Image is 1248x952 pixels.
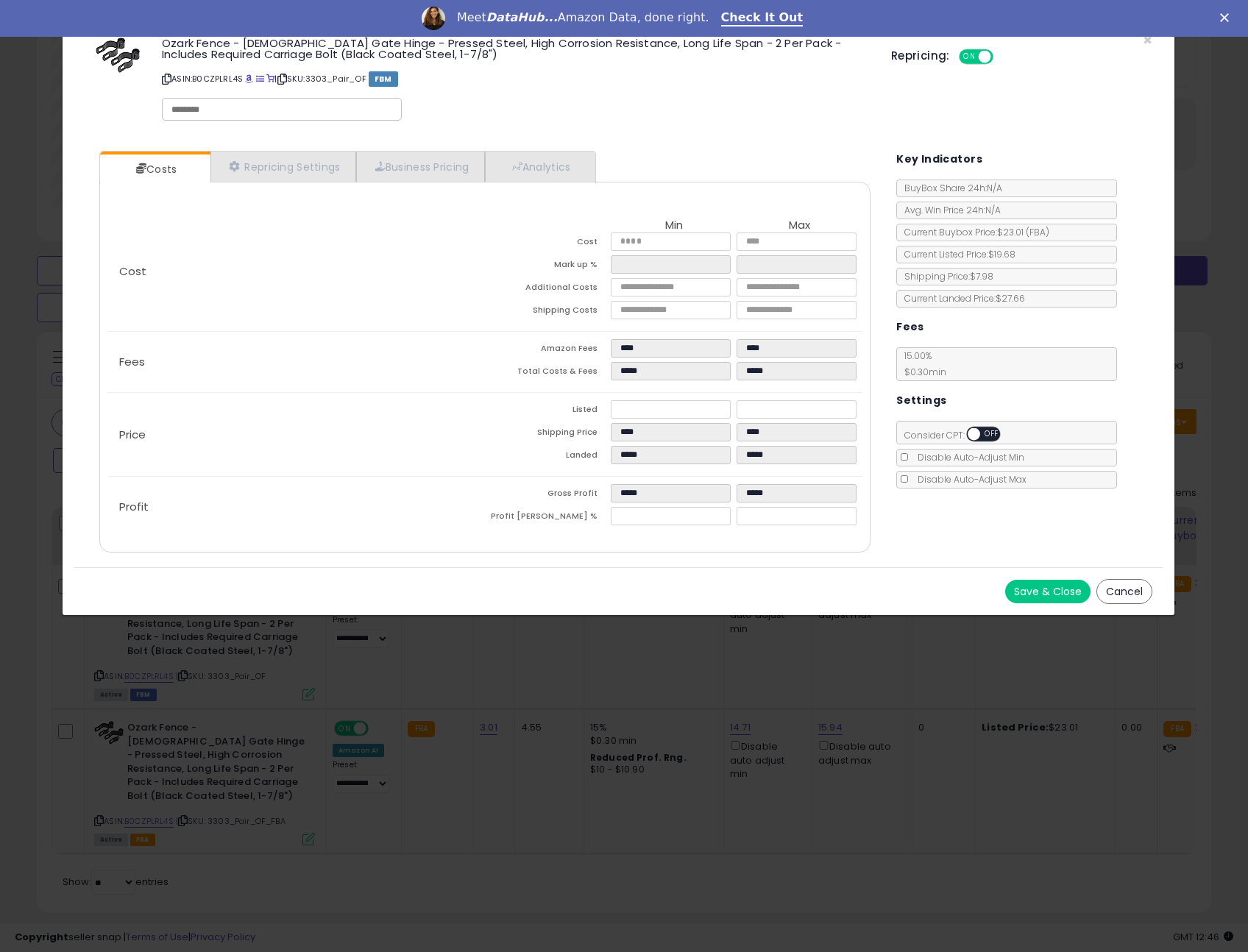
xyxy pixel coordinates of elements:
[485,484,611,507] td: Gross Profit
[485,301,611,324] td: Shipping Costs
[485,232,611,255] td: Cost
[422,7,445,30] img: Profile image for Georgie
[485,152,594,182] a: Analytics
[896,391,946,410] h5: Settings
[107,356,485,368] p: Fees
[485,362,611,385] td: Total Costs & Fees
[897,226,1049,238] span: Current Buybox Price:
[356,152,485,182] a: Business Pricing
[210,152,356,182] a: Repricing Settings
[897,248,1015,260] span: Current Listed Price: $19.68
[990,51,1014,63] span: OFF
[897,366,946,378] span: $0.30 min
[897,429,1020,441] span: Consider CPT:
[485,423,611,446] td: Shipping Price
[721,10,804,26] a: Check It Out
[485,278,611,301] td: Additional Costs
[485,400,611,423] td: Listed
[891,50,950,62] h5: Repricing:
[162,67,869,90] p: ASIN: B0CZPLRL4S | SKU: 3303_Pair_OF
[1143,29,1152,51] span: ×
[485,507,611,530] td: Profit [PERSON_NAME] %
[107,429,485,441] p: Price
[910,451,1024,463] span: Disable Auto-Adjust Min
[1005,580,1091,603] button: Save & Close
[100,154,209,184] a: Costs
[1096,579,1152,604] button: Cancel
[457,10,709,25] div: Meet Amazon Data, done right.
[162,38,869,60] h3: Ozark Fence - [DEMOGRAPHIC_DATA] Gate Hinge - Pressed Steel, High Corrosion Resistance, Long Life...
[897,349,946,378] span: 15.00 %
[897,292,1025,305] span: Current Landed Price: $27.66
[256,73,264,85] a: All offer listings
[107,266,485,277] p: Cost
[266,73,274,85] a: Your listing only
[486,10,558,24] i: DataHub...
[485,339,611,362] td: Amazon Fees
[897,182,1002,194] span: BuyBox Share 24h: N/A
[896,150,982,168] h5: Key Indicators
[1026,226,1049,238] span: ( FBA )
[485,255,611,278] td: Mark up %
[960,51,979,63] span: ON
[910,473,1027,486] span: Disable Auto-Adjust Max
[896,318,924,336] h5: Fees
[737,219,862,232] th: Max
[897,270,993,283] span: Shipping Price: $7.98
[997,226,1049,238] span: $23.01
[897,204,1001,216] span: Avg. Win Price 24h: N/A
[107,501,485,513] p: Profit
[245,73,253,85] a: BuyBox page
[611,219,737,232] th: Min
[369,71,398,87] span: FBM
[1220,13,1235,22] div: Close
[96,38,140,73] img: 314s6FyQteL._SL60_.jpg
[980,428,1004,441] span: OFF
[485,446,611,469] td: Landed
